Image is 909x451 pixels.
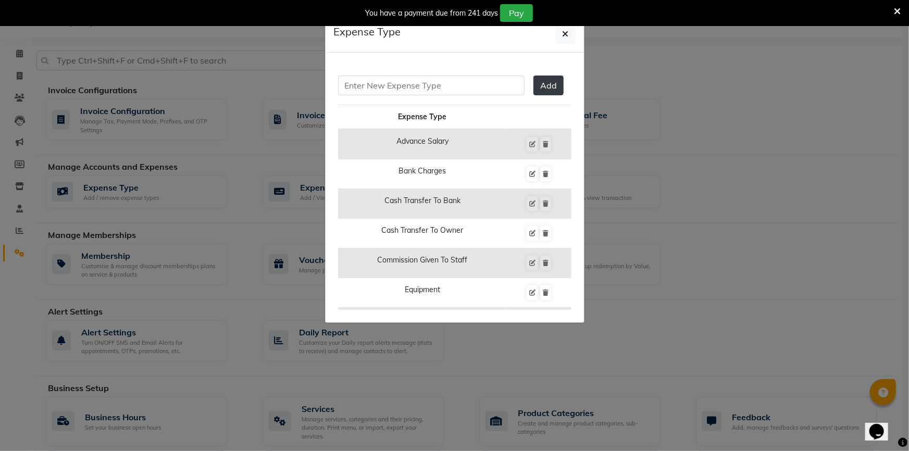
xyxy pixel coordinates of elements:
td: Bank Charges [338,159,507,189]
button: Pay [500,4,533,22]
iframe: chat widget [865,409,899,441]
td: Cash Transfer To Owner [338,219,507,248]
td: Miscellaneous [338,308,507,337]
input: Enter New Expense Type [338,76,525,95]
button: Add [533,76,564,95]
span: Add [540,80,557,91]
td: Cash Transfer To Bank [338,189,507,219]
td: Commission Given To Staff [338,248,507,278]
h5: Expense Type [334,24,401,40]
td: Equipment [338,278,507,308]
td: Advance Salary [338,129,507,159]
div: You have a payment due from 241 days [365,8,498,19]
th: Expense Type [338,105,507,130]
